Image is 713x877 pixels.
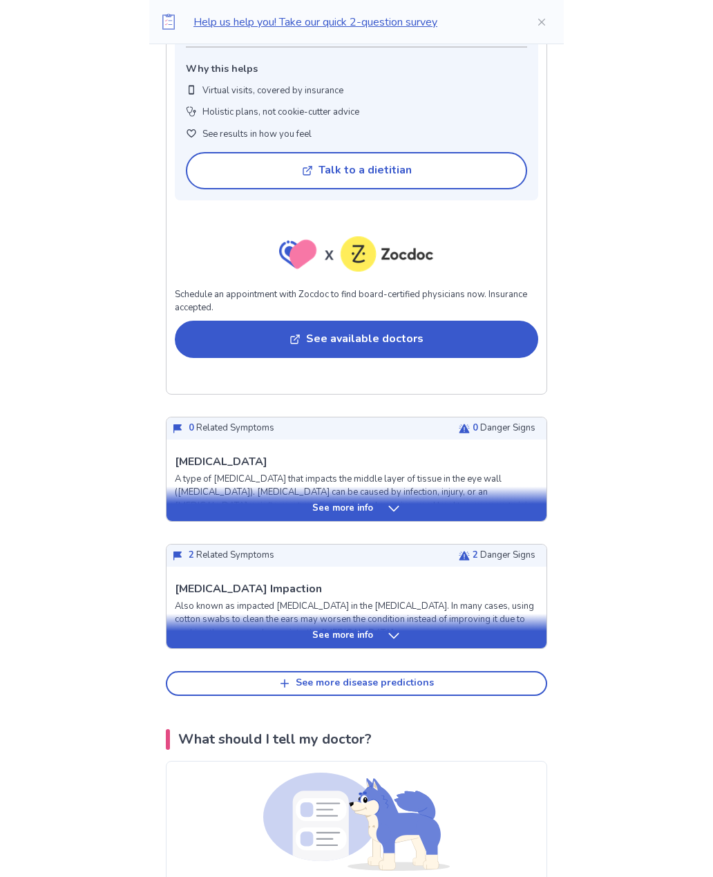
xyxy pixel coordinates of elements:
[473,549,478,562] span: 2
[175,321,538,359] button: See available doctors
[314,374,372,388] p: See less info
[175,289,538,316] p: Schedule an appointment with Zocdoc to find board-certified physicians now. Insurance accepted.
[189,549,274,563] p: Related Symptoms
[279,237,434,272] img: zocdoc
[202,85,343,99] p: Virtual visits, covered by insurance
[202,106,359,120] p: Holistic plans, not cookie-cutter advice
[312,502,373,516] p: See more info
[186,153,527,190] button: Talk to a dietitian
[189,422,274,436] p: Related Symptoms
[189,422,194,435] span: 0
[473,422,535,436] p: Danger Signs
[202,129,312,142] p: See results in how you feel
[175,473,538,527] p: A type of [MEDICAL_DATA] that impacts the middle layer of tissue in the eye wall ([MEDICAL_DATA])...
[296,678,434,690] div: See more disease predictions
[178,730,372,751] p: What should I tell my doctor?
[175,581,322,598] p: [MEDICAL_DATA] Impaction
[186,62,527,77] p: Why this helps
[189,549,194,562] span: 2
[312,630,373,643] p: See more info
[193,14,514,30] p: Help us help you! Take our quick 2-question survey
[166,672,547,697] button: See more disease predictions
[473,549,535,563] p: Danger Signs
[175,454,267,471] p: [MEDICAL_DATA]
[175,601,538,641] p: Also known as impacted [MEDICAL_DATA] in the [MEDICAL_DATA]. In many cases, using cotton swabs to...
[175,316,538,359] a: See available doctors
[473,422,478,435] span: 0
[263,773,450,871] img: Shiba (Report)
